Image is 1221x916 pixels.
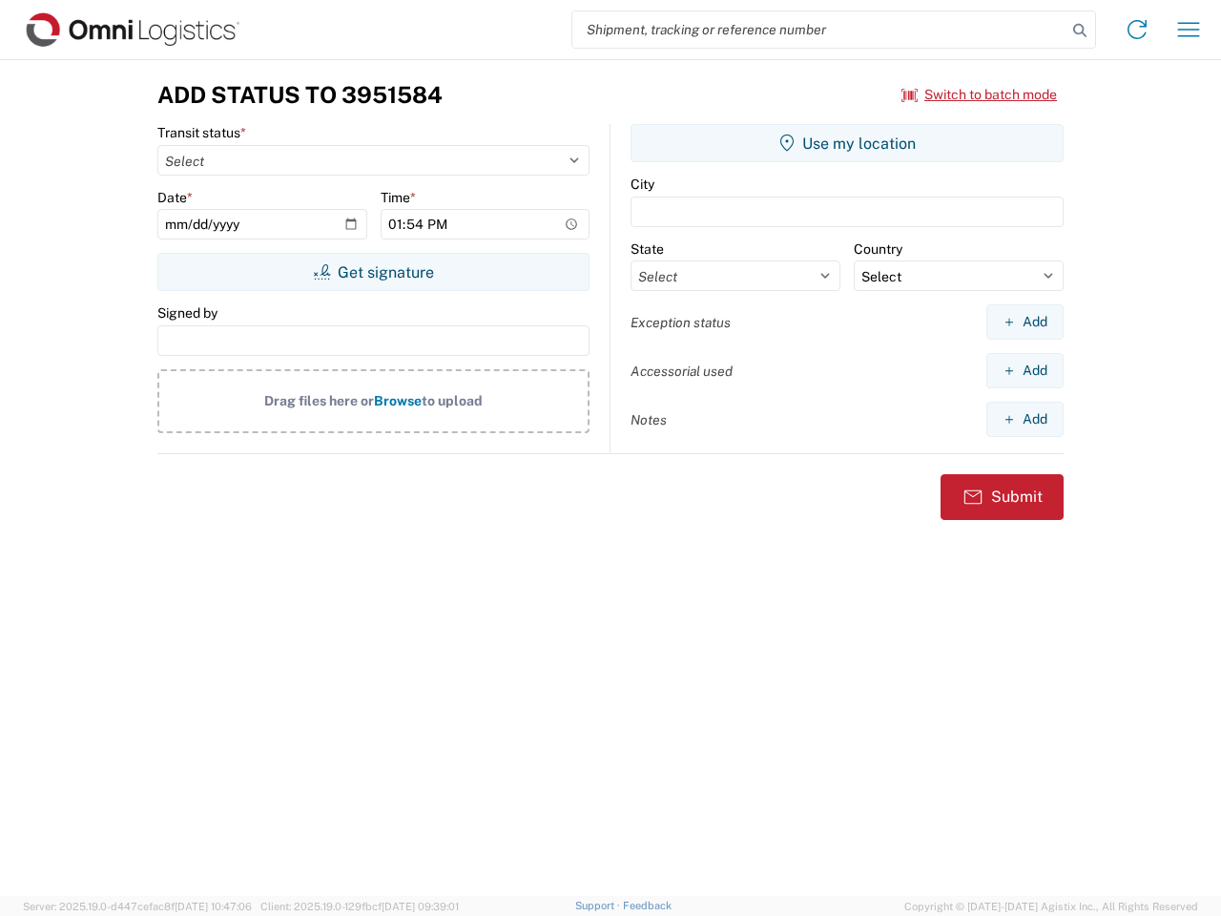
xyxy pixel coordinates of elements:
[631,314,731,331] label: Exception status
[157,81,443,109] h3: Add Status to 3951584
[854,240,902,258] label: Country
[23,901,252,912] span: Server: 2025.19.0-d447cefac8f
[374,393,422,408] span: Browse
[175,901,252,912] span: [DATE] 10:47:06
[157,189,193,206] label: Date
[575,900,623,911] a: Support
[631,124,1064,162] button: Use my location
[381,189,416,206] label: Time
[382,901,459,912] span: [DATE] 09:39:01
[901,79,1057,111] button: Switch to batch mode
[157,124,246,141] label: Transit status
[157,304,217,322] label: Signed by
[986,402,1064,437] button: Add
[631,411,667,428] label: Notes
[572,11,1066,48] input: Shipment, tracking or reference number
[631,240,664,258] label: State
[904,898,1198,915] span: Copyright © [DATE]-[DATE] Agistix Inc., All Rights Reserved
[157,253,590,291] button: Get signature
[264,393,374,408] span: Drag files here or
[422,393,483,408] span: to upload
[941,474,1064,520] button: Submit
[986,353,1064,388] button: Add
[631,363,733,380] label: Accessorial used
[631,176,654,193] label: City
[260,901,459,912] span: Client: 2025.19.0-129fbcf
[986,304,1064,340] button: Add
[623,900,672,911] a: Feedback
